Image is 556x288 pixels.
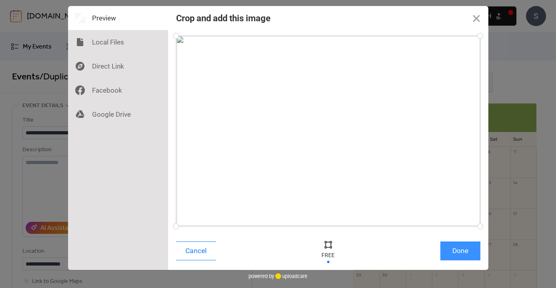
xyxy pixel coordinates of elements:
div: Direct Link [68,54,168,78]
div: Crop and add this image [176,13,271,23]
button: Close [464,6,488,30]
a: uploadcare [274,273,307,279]
button: Cancel [176,241,216,260]
div: Google Drive [68,102,168,126]
div: Facebook [68,78,168,102]
div: powered by [249,270,307,282]
div: Local Files [68,30,168,54]
div: Preview [68,6,168,30]
button: Done [440,241,480,260]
